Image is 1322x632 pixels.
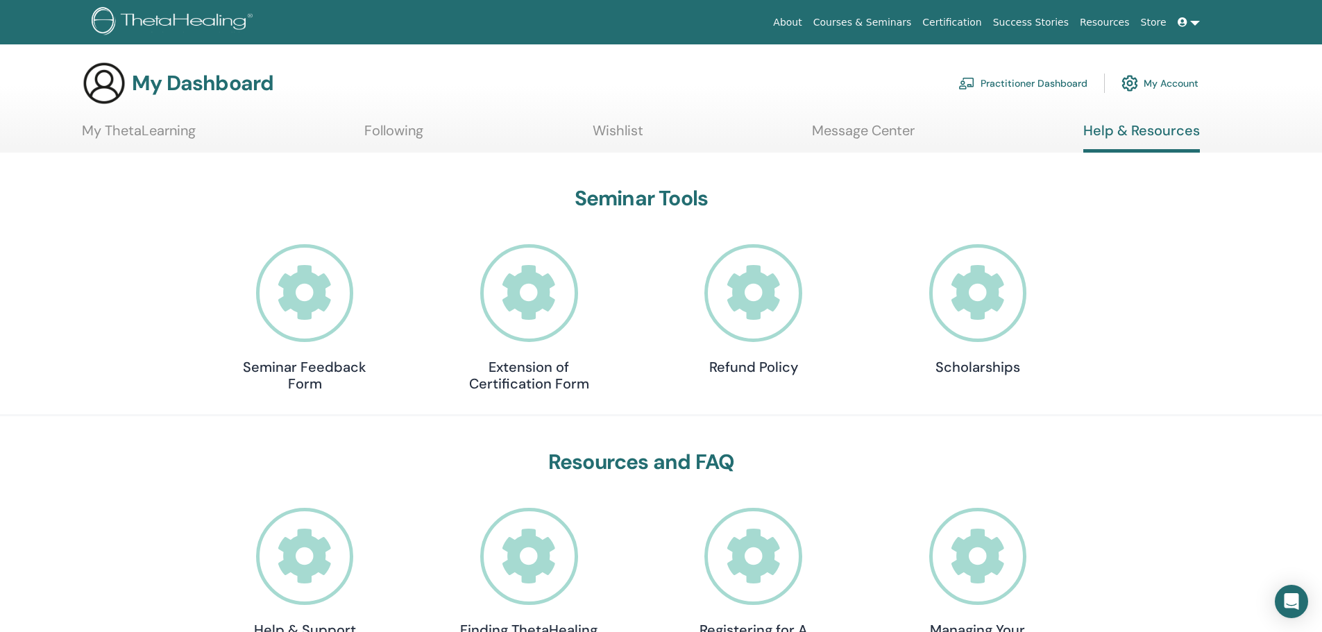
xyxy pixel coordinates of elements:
[235,359,374,392] h4: Seminar Feedback Form
[958,77,975,89] img: chalkboard-teacher.svg
[917,10,987,35] a: Certification
[684,244,823,375] a: Refund Policy
[808,10,917,35] a: Courses & Seminars
[1275,585,1308,618] div: Open Intercom Messenger
[812,122,915,149] a: Message Center
[908,244,1047,375] a: Scholarships
[459,244,598,392] a: Extension of Certification Form
[684,359,823,375] h4: Refund Policy
[768,10,807,35] a: About
[235,244,374,392] a: Seminar Feedback Form
[364,122,423,149] a: Following
[1074,10,1135,35] a: Resources
[235,450,1047,475] h3: Resources and FAQ
[235,186,1047,211] h3: Seminar Tools
[92,7,257,38] img: logo.png
[82,122,196,149] a: My ThetaLearning
[1083,122,1200,153] a: Help & Resources
[82,61,126,105] img: generic-user-icon.jpg
[988,10,1074,35] a: Success Stories
[459,359,598,392] h4: Extension of Certification Form
[908,359,1047,375] h4: Scholarships
[1121,68,1198,99] a: My Account
[1121,71,1138,95] img: cog.svg
[958,68,1087,99] a: Practitioner Dashboard
[1135,10,1172,35] a: Store
[593,122,643,149] a: Wishlist
[132,71,273,96] h3: My Dashboard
